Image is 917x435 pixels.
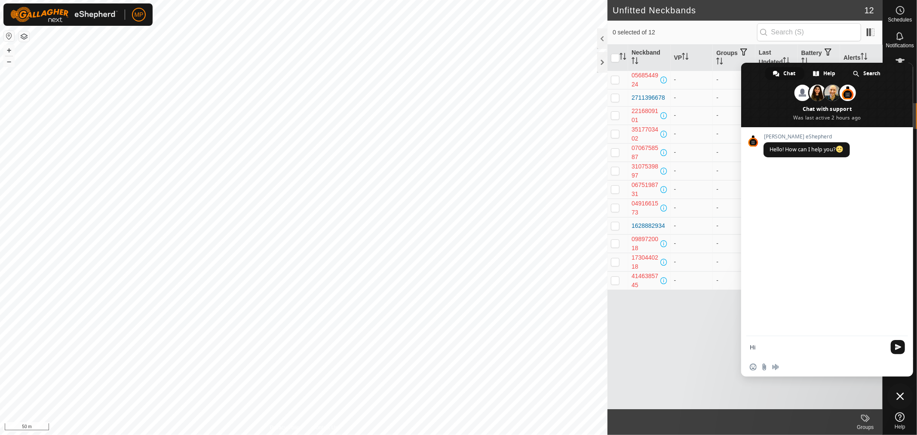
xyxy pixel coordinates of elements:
[772,364,779,371] span: Audio message
[674,130,676,137] app-display-virtual-paddock-transition: -
[887,383,913,409] div: Close chat
[312,424,337,432] a: Contact Us
[620,54,626,61] p-sorticon: Activate to sort
[750,364,757,371] span: Insert an emoji
[865,4,874,17] span: 12
[891,340,905,354] span: Send
[798,45,840,71] th: Battery
[632,93,665,102] div: 2711396678
[632,253,659,271] div: 1730440218
[674,222,676,229] app-display-virtual-paddock-transition: -
[632,221,665,230] div: 1628882934
[682,54,689,61] p-sorticon: Activate to sort
[613,5,865,15] h2: Unfitted Neckbands
[888,17,912,22] span: Schedules
[632,125,659,143] div: 3517703402
[674,186,676,193] app-display-virtual-paddock-transition: -
[674,204,676,211] app-display-virtual-paddock-transition: -
[632,144,659,162] div: 0706758587
[674,277,676,284] app-display-virtual-paddock-transition: -
[613,28,757,37] span: 0 selected of 12
[713,125,755,143] td: -
[674,167,676,174] app-display-virtual-paddock-transition: -
[801,59,808,66] p-sorticon: Activate to sort
[10,7,118,22] img: Gallagher Logo
[713,89,755,106] td: -
[805,67,844,80] div: Help
[19,31,29,42] button: Map Layers
[713,106,755,125] td: -
[784,67,796,80] span: Chat
[632,107,659,125] div: 2216809101
[628,45,671,71] th: Neckband
[135,10,144,19] span: MP
[632,58,638,65] p-sorticon: Activate to sort
[674,94,676,101] app-display-virtual-paddock-transition: -
[840,45,883,71] th: Alerts
[757,23,861,41] input: Search (S)
[674,258,676,265] app-display-virtual-paddock-transition: -
[632,199,659,217] div: 0491661573
[713,199,755,217] td: -
[761,364,768,371] span: Send a file
[713,253,755,271] td: -
[632,162,659,180] div: 3107539897
[883,409,917,433] a: Help
[674,76,676,83] app-display-virtual-paddock-transition: -
[848,423,883,431] div: Groups
[783,58,790,65] p-sorticon: Activate to sort
[4,56,14,67] button: –
[713,70,755,89] td: -
[632,181,659,199] div: 0675198731
[632,71,659,89] div: 0568544924
[895,424,905,429] span: Help
[713,180,755,199] td: -
[4,31,14,41] button: Reset Map
[713,234,755,253] td: -
[713,45,755,71] th: Groups
[824,67,836,80] span: Help
[674,149,676,156] app-display-virtual-paddock-transition: -
[864,67,881,80] span: Search
[716,59,723,66] p-sorticon: Activate to sort
[845,67,889,80] div: Search
[713,162,755,180] td: -
[713,271,755,290] td: -
[765,67,804,80] div: Chat
[755,45,798,71] th: Last Updated
[674,112,676,119] app-display-virtual-paddock-transition: -
[270,424,302,432] a: Privacy Policy
[713,217,755,234] td: -
[674,240,676,247] app-display-virtual-paddock-transition: -
[713,143,755,162] td: -
[886,43,914,48] span: Notifications
[764,134,850,140] span: [PERSON_NAME] eShepherd
[632,235,659,253] div: 0989720018
[632,272,659,290] div: 4146385745
[770,146,844,153] span: Hello! How can I help you?
[750,343,886,351] textarea: Compose your message...
[4,45,14,55] button: +
[861,54,868,61] p-sorticon: Activate to sort
[671,45,713,71] th: VP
